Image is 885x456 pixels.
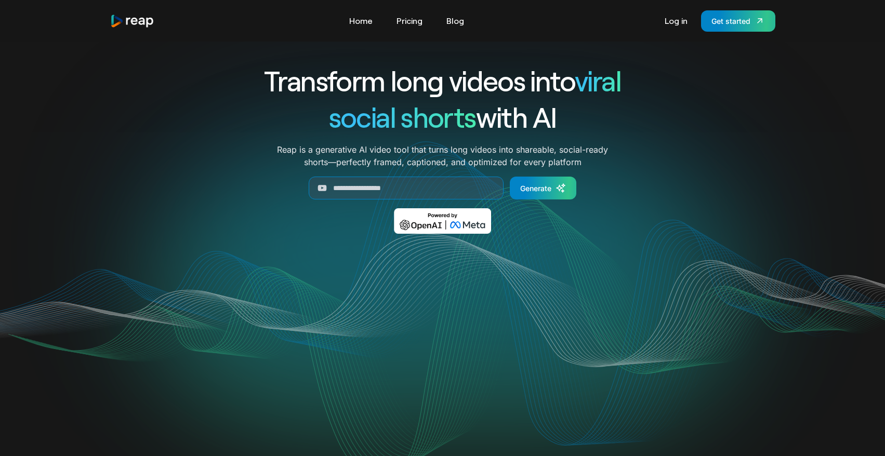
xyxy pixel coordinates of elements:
[227,99,659,135] h1: with AI
[441,12,469,29] a: Blog
[227,177,659,199] form: Generate Form
[510,177,576,199] a: Generate
[110,14,155,28] a: home
[277,143,608,168] p: Reap is a generative AI video tool that turns long videos into shareable, social-ready shorts—per...
[701,10,775,32] a: Get started
[394,208,491,234] img: Powered by OpenAI & Meta
[659,12,693,29] a: Log in
[575,63,621,97] span: viral
[329,100,476,133] span: social shorts
[227,62,659,99] h1: Transform long videos into
[344,12,378,29] a: Home
[391,12,428,29] a: Pricing
[110,14,155,28] img: reap logo
[520,183,551,194] div: Generate
[711,16,750,26] div: Get started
